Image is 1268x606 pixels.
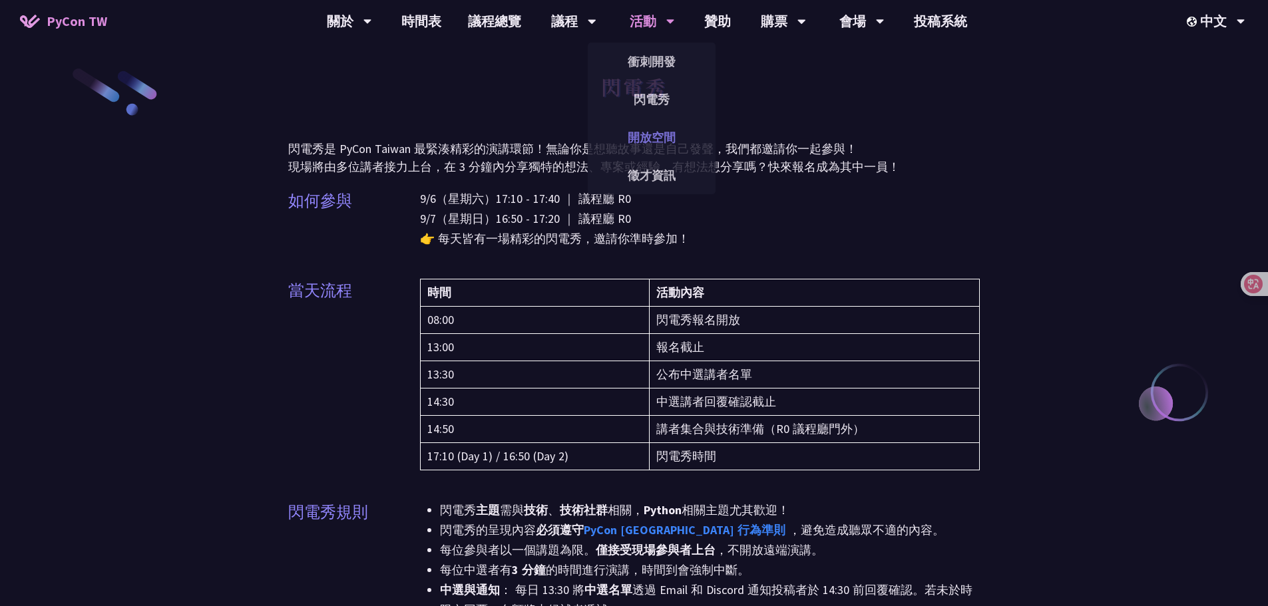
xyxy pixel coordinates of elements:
[512,562,546,577] strong: 3 分鐘
[649,416,980,443] td: 講者集合與技術準備（R0 議程廳門外）
[649,279,980,307] th: 活動內容
[440,560,980,580] li: 每位中選者有 的時間進行演講，時間到會強制中斷。
[584,522,785,537] a: PyCon [GEOGRAPHIC_DATA] 行為準則
[420,334,649,361] td: 13:00
[588,84,716,115] a: 閃電秀
[588,46,716,77] a: 衝刺開發
[536,522,789,537] strong: 必須遵守
[420,361,649,388] td: 13:30
[1187,17,1200,27] img: Locale Icon
[649,334,980,361] td: 報名截止
[588,122,716,153] a: 開放空間
[476,502,500,518] strong: 主題
[288,500,368,524] p: 閃電秀規則
[644,502,682,518] strong: Python
[588,160,716,191] a: 徵才資訊
[7,5,120,38] a: PyCon TW
[649,443,980,470] td: 閃電秀時間
[420,388,649,416] td: 14:30
[420,279,649,307] th: 時間
[20,15,40,28] img: Home icon of PyCon TW 2025
[649,307,980,334] td: 閃電秀報名開放
[288,279,352,303] p: 當天流程
[440,540,980,560] li: 每位參與者以一個講題為限。 ，不開放遠端演講。
[440,582,500,597] strong: 中選與通知
[420,443,649,470] td: 17:10 (Day 1) / 16:50 (Day 2)
[649,388,980,416] td: 中選講者回覆確認截止
[47,11,107,31] span: PyCon TW
[524,502,548,518] strong: 技術
[420,189,980,249] p: 9/6（星期六）17:10 - 17:40 ｜ 議程廳 R0 9/7（星期日）16:50 - 17:20 ｜ 議程廳 R0 👉 每天皆有一場精彩的閃電秀，邀請你準時參加！
[440,520,980,540] li: 閃電秀的呈現內容 ，避免造成聽眾不適的內容。
[440,500,980,520] li: 閃電秀 需與 、 相關， 相關主題尤其歡迎！
[596,542,716,557] strong: 僅接受現場參與者上台
[649,361,980,388] td: 公布中選講者名單
[288,140,980,176] p: 閃電秀是 PyCon Taiwan 最緊湊精彩的演講環節！無論你是想聽故事還是自己發聲，我們都邀請你一起參與！ 現場將由多位講者接力上台，在 3 分鐘內分享獨特的想法、專案或經驗。有想法想分享嗎...
[288,189,352,213] p: 如何參與
[420,416,649,443] td: 14:50
[560,502,608,518] strong: 技術社群
[584,582,632,597] strong: 中選名單
[420,307,649,334] td: 08:00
